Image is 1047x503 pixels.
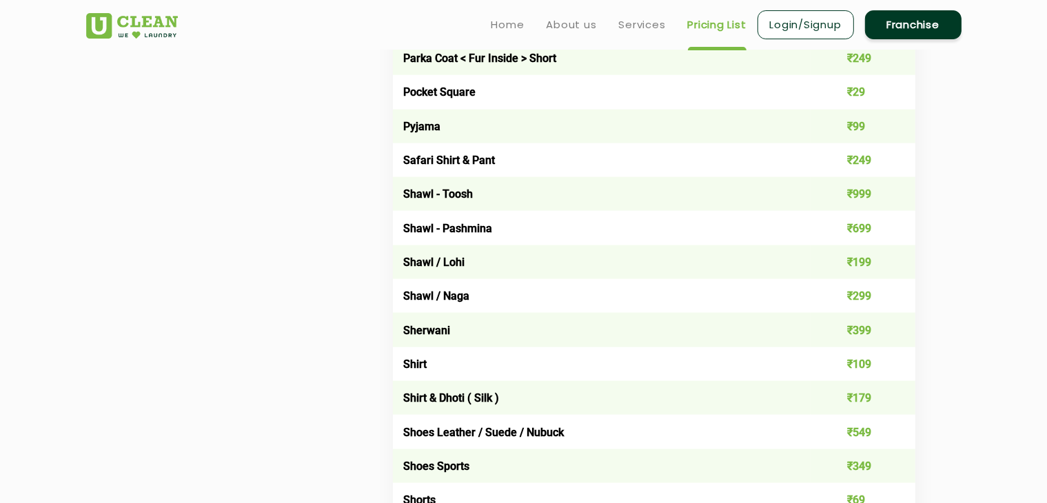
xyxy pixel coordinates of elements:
[491,17,525,33] a: Home
[811,110,915,143] td: ₹99
[393,347,811,381] td: Shirt
[811,449,915,483] td: ₹349
[393,110,811,143] td: Pyjama
[86,13,178,39] img: UClean Laundry and Dry Cleaning
[393,313,811,347] td: Sherwani
[811,381,915,415] td: ₹179
[811,177,915,211] td: ₹999
[811,347,915,381] td: ₹109
[811,279,915,313] td: ₹299
[811,211,915,245] td: ₹699
[393,143,811,177] td: Safari Shirt & Pant
[393,245,811,279] td: Shawl / Lohi
[865,10,962,39] a: Franchise
[619,17,666,33] a: Services
[393,211,811,245] td: Shawl - Pashmina
[393,449,811,483] td: Shoes Sports
[547,17,597,33] a: About us
[393,177,811,211] td: Shawl - Toosh
[393,415,811,449] td: Shoes Leather / Suede / Nubuck
[811,245,915,279] td: ₹199
[393,381,811,415] td: Shirt & Dhoti ( Silk )
[393,41,811,75] td: Parka Coat < Fur Inside > Short
[811,415,915,449] td: ₹549
[393,75,811,109] td: Pocket Square
[688,17,746,33] a: Pricing List
[758,10,854,39] a: Login/Signup
[811,313,915,347] td: ₹399
[811,143,915,177] td: ₹249
[811,41,915,75] td: ₹249
[393,279,811,313] td: Shawl / Naga
[811,75,915,109] td: ₹29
